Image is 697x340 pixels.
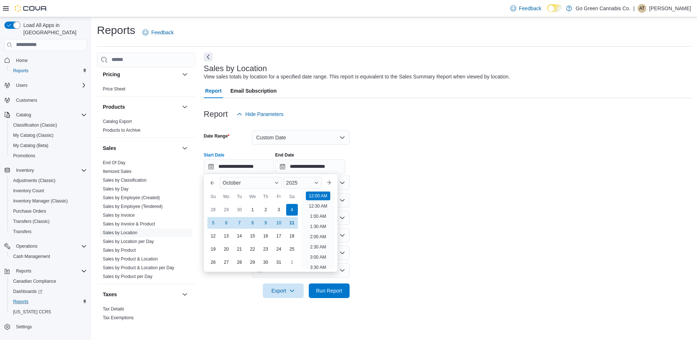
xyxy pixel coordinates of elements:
[10,207,87,216] span: Purchase Orders
[1,110,90,120] button: Catalog
[273,243,285,255] div: day-24
[263,283,304,298] button: Export
[13,242,40,251] button: Operations
[103,178,147,183] a: Sales by Classification
[247,191,258,202] div: We
[286,256,298,268] div: day-1
[103,221,155,227] a: Sales by Invoice & Product
[16,324,32,330] span: Settings
[1,95,90,105] button: Customers
[275,159,345,174] input: Press the down key to open a popover containing a calendar.
[103,230,137,235] a: Sales by Location
[207,230,219,242] div: day-12
[103,248,136,253] a: Sales by Product
[13,96,87,105] span: Customers
[204,73,510,81] div: View sales totals by location for a specified date range. This report is equivalent to the Sales ...
[10,252,87,261] span: Cash Management
[234,217,245,229] div: day-7
[10,287,87,296] span: Dashboards
[301,192,335,269] ul: Time
[7,206,90,216] button: Purchase Orders
[7,196,90,206] button: Inventory Manager (Classic)
[103,306,124,312] a: Tax Details
[151,29,174,36] span: Feedback
[7,286,90,297] a: Dashboards
[286,230,298,242] div: day-18
[221,191,232,202] div: Mo
[205,84,222,98] span: Report
[97,23,135,38] h1: Reports
[103,195,160,201] span: Sales by Employee (Created)
[260,204,272,216] div: day-2
[13,122,57,128] span: Classification (Classic)
[13,229,31,235] span: Transfers
[97,85,195,96] div: Pricing
[234,107,287,121] button: Hide Parameters
[103,160,125,165] a: End Of Day
[638,4,646,13] div: Andrew Theodore
[7,297,90,307] button: Reports
[13,153,35,159] span: Promotions
[204,110,228,119] h3: Report
[16,82,27,88] span: Users
[339,215,345,221] button: Open list of options
[547,4,562,12] input: Dark Mode
[103,239,154,244] a: Sales by Location per Day
[180,70,189,79] button: Pricing
[234,204,245,216] div: day-30
[633,4,635,13] p: |
[16,97,37,103] span: Customers
[309,283,350,298] button: Run Report
[103,265,174,271] span: Sales by Product & Location per Day
[273,230,285,242] div: day-17
[13,81,30,90] button: Users
[10,151,38,160] a: Promotions
[10,131,57,140] a: My Catalog (Classic)
[103,265,174,270] a: Sales by Product & Location per Day
[13,111,34,119] button: Catalog
[204,133,230,139] label: Date Range
[260,191,272,202] div: Th
[7,216,90,227] button: Transfers (Classic)
[307,222,329,231] li: 1:30 AM
[247,256,258,268] div: day-29
[204,64,267,73] h3: Sales by Location
[234,230,245,242] div: day-14
[286,191,298,202] div: Sa
[204,53,213,61] button: Next
[7,251,90,262] button: Cash Management
[7,130,90,140] button: My Catalog (Classic)
[7,276,90,286] button: Canadian Compliance
[16,58,28,63] span: Home
[576,4,630,13] p: Go Green Cannabis Co.
[13,254,50,259] span: Cash Management
[103,230,137,236] span: Sales by Location
[221,256,232,268] div: day-27
[339,197,345,203] button: Open list of options
[260,230,272,242] div: day-16
[13,166,87,175] span: Inventory
[20,22,87,36] span: Load All Apps in [GEOGRAPHIC_DATA]
[103,127,140,133] span: Products to Archive
[103,169,132,174] span: Itemized Sales
[103,212,135,218] span: Sales by Invoice
[103,247,136,253] span: Sales by Product
[307,263,329,272] li: 3:30 AM
[1,241,90,251] button: Operations
[221,243,232,255] div: day-20
[10,287,45,296] a: Dashboards
[10,186,47,195] a: Inventory Count
[207,256,219,268] div: day-26
[13,166,37,175] button: Inventory
[207,203,299,269] div: October, 2025
[286,180,297,186] span: 2025
[103,274,152,279] a: Sales by Product per Day
[103,291,179,298] button: Taxes
[97,158,195,284] div: Sales
[10,121,60,130] a: Classification (Classic)
[10,227,34,236] a: Transfers
[7,307,90,317] button: [US_STATE] CCRS
[10,141,87,150] span: My Catalog (Beta)
[13,219,50,224] span: Transfers (Classic)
